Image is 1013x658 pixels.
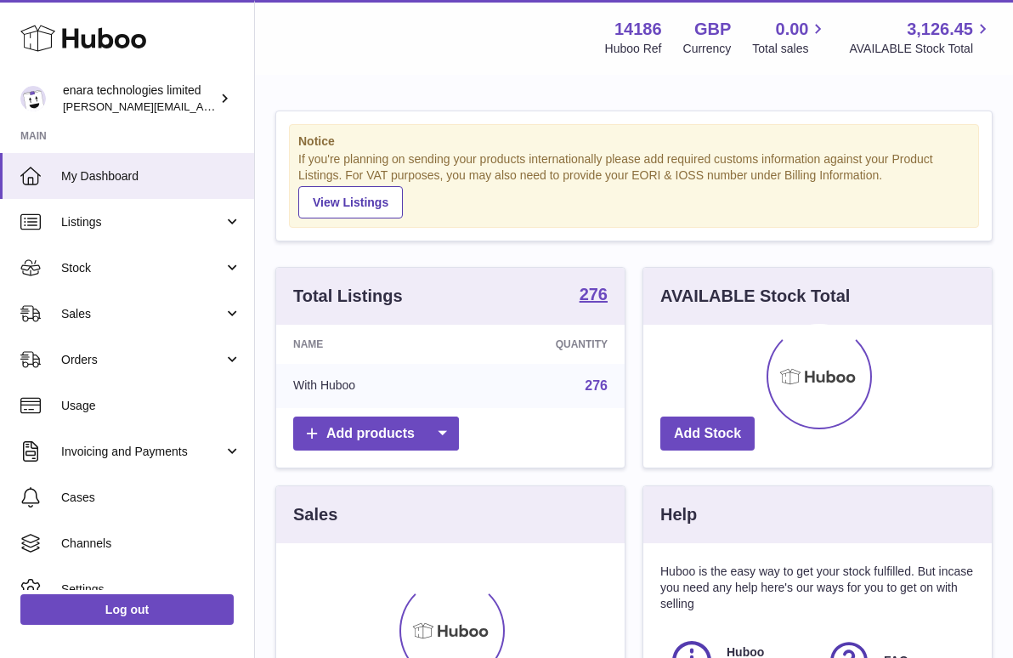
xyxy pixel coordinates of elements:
[276,364,460,408] td: With Huboo
[63,99,341,113] span: [PERSON_NAME][EMAIL_ADDRESS][DOMAIN_NAME]
[849,18,993,57] a: 3,126.45 AVAILABLE Stock Total
[585,378,608,393] a: 276
[660,503,697,526] h3: Help
[776,18,809,41] span: 0.00
[61,581,241,598] span: Settings
[61,490,241,506] span: Cases
[298,133,970,150] strong: Notice
[614,18,662,41] strong: 14186
[61,536,241,552] span: Channels
[293,285,403,308] h3: Total Listings
[293,417,459,451] a: Add products
[752,18,828,57] a: 0.00 Total sales
[61,260,224,276] span: Stock
[61,214,224,230] span: Listings
[298,151,970,218] div: If you're planning on sending your products internationally please add required customs informati...
[61,306,224,322] span: Sales
[293,503,337,526] h3: Sales
[580,286,608,306] a: 276
[660,564,975,612] p: Huboo is the easy way to get your stock fulfilled. But incase you need any help here's our ways f...
[20,594,234,625] a: Log out
[605,41,662,57] div: Huboo Ref
[61,352,224,368] span: Orders
[660,285,850,308] h3: AVAILABLE Stock Total
[298,186,403,218] a: View Listings
[61,398,241,414] span: Usage
[20,86,46,111] img: Dee@enara.co
[61,168,241,184] span: My Dashboard
[61,444,224,460] span: Invoicing and Payments
[460,325,625,364] th: Quantity
[63,82,216,115] div: enara technologies limited
[907,18,973,41] span: 3,126.45
[276,325,460,364] th: Name
[694,18,731,41] strong: GBP
[580,286,608,303] strong: 276
[849,41,993,57] span: AVAILABLE Stock Total
[660,417,755,451] a: Add Stock
[683,41,732,57] div: Currency
[752,41,828,57] span: Total sales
